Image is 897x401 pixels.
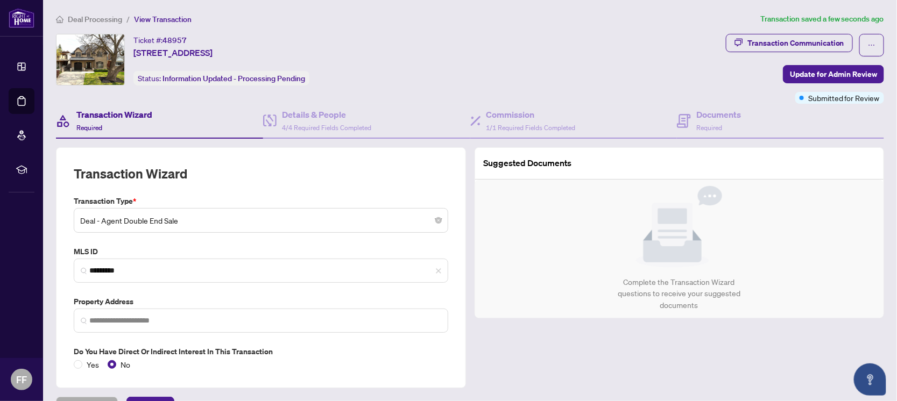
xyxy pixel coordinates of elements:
span: Information Updated - Processing Pending [163,74,305,83]
span: [STREET_ADDRESS] [133,46,213,59]
h2: Transaction Wizard [74,165,187,182]
article: Transaction saved a few seconds ago [760,13,884,25]
img: search_icon [81,268,87,274]
img: Null State Icon [636,186,722,268]
span: View Transaction [134,15,192,24]
span: Deal Processing [68,15,122,24]
label: Property Address [74,296,448,307]
span: close [435,268,442,274]
h4: Transaction Wizard [76,108,152,121]
label: Transaction Type [74,195,448,207]
span: FF [16,372,27,387]
button: Update for Admin Review [783,65,884,83]
img: logo [9,8,34,28]
div: Ticket #: [133,34,187,46]
span: 4/4 Required Fields Completed [282,124,371,132]
span: ellipsis [868,41,875,49]
li: / [126,13,130,25]
h4: Commission [486,108,576,121]
h4: Details & People [282,108,371,121]
label: MLS ID [74,246,448,257]
span: home [56,16,63,23]
span: Deal - Agent Double End Sale [80,210,442,231]
span: Update for Admin Review [790,66,877,83]
span: Required [696,124,722,132]
button: Transaction Communication [726,34,853,52]
span: Submitted for Review [808,92,880,104]
img: search_icon [81,318,87,324]
div: Complete the Transaction Wizard questions to receive your suggested documents [606,276,752,312]
label: Do you have direct or indirect interest in this transaction [74,346,448,357]
span: Yes [82,359,103,370]
span: 48957 [163,35,187,45]
span: Required [76,124,102,132]
span: close-circle [435,217,442,224]
img: IMG-C12132586_1.jpg [56,34,124,85]
article: Suggested Documents [484,156,572,170]
button: Open asap [854,363,886,396]
span: 1/1 Required Fields Completed [486,124,576,132]
div: Status: [133,71,309,85]
span: No [116,359,135,370]
h4: Documents [696,108,741,121]
div: Transaction Communication [747,34,844,52]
